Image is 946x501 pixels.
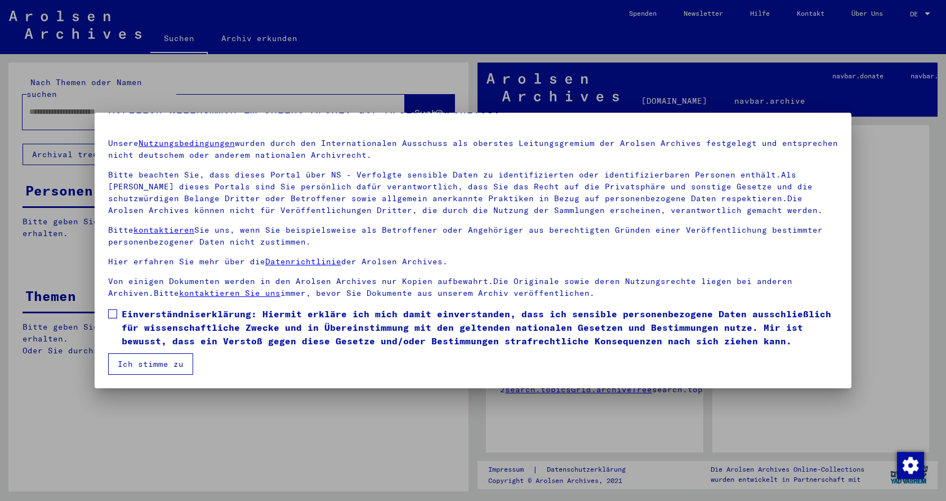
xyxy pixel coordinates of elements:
p: Von einigen Dokumenten werden in den Arolsen Archives nur Kopien aufbewahrt.Die Originale sowie d... [108,276,838,299]
p: Bitte beachten Sie, dass dieses Portal über NS - Verfolgte sensible Daten zu identifizierten oder... [108,169,838,216]
img: Zustimmung ändern [897,452,924,479]
a: kontaktieren Sie uns [179,288,280,298]
a: kontaktieren [133,225,194,235]
a: Nutzungsbedingungen [139,138,235,148]
p: Bitte Sie uns, wenn Sie beispielsweise als Betroffener oder Angehöriger aus berechtigten Gründen ... [108,224,838,248]
span: Einverständniserklärung: Hiermit erkläre ich mich damit einverstanden, dass ich sensible personen... [122,307,838,348]
a: Datenrichtlinie [265,256,341,267]
p: Hier erfahren Sie mehr über die der Arolsen Archives. [108,256,838,268]
p: Unsere wurden durch den Internationalen Ausschuss als oberstes Leitungsgremium der Arolsen Archiv... [108,138,838,161]
button: Ich stimme zu [108,353,193,375]
div: Zustimmung ändern [896,451,923,478]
